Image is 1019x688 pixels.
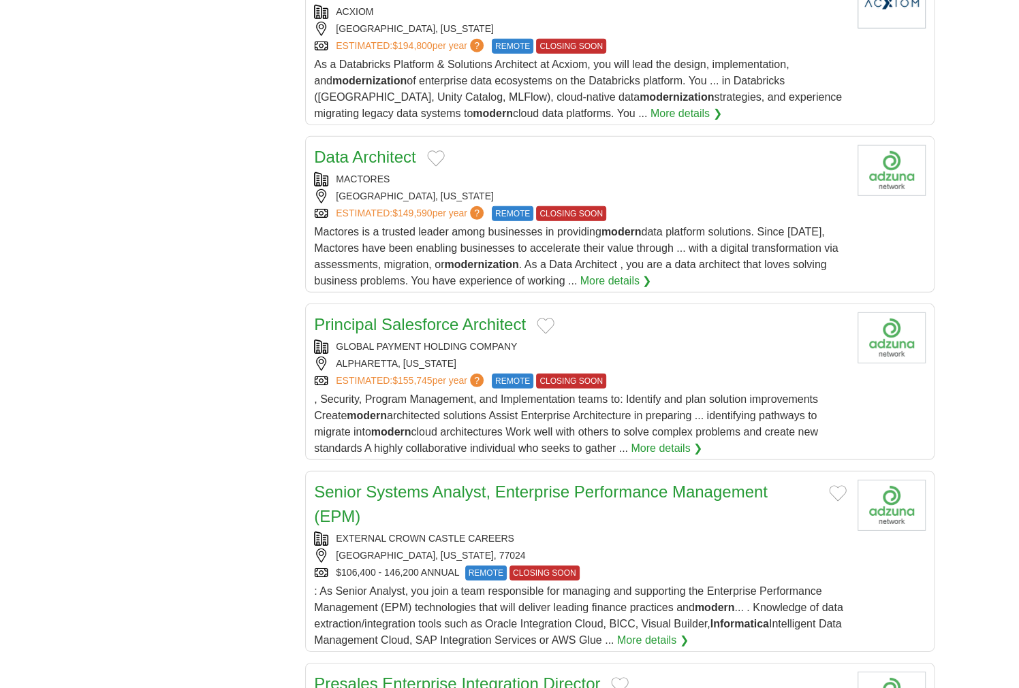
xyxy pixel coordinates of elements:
a: More details ❯ [650,105,722,122]
a: ESTIMATED:$194,800per year? [336,39,486,54]
span: , Security, Program Management, and Implementation teams to: Identify and plan solution improveme... [314,393,818,454]
a: More details ❯ [631,440,702,457]
div: [GEOGRAPHIC_DATA], [US_STATE] [314,189,847,203]
div: [GEOGRAPHIC_DATA], [US_STATE], 77024 [314,548,847,563]
div: [GEOGRAPHIC_DATA], [US_STATE] [314,22,847,36]
a: Principal Salesforce Architect [314,315,526,333]
span: REMOTE [492,206,533,221]
a: ACXIOM [336,6,373,17]
a: ESTIMATED:$149,590per year? [336,206,486,221]
span: : As Senior Analyst, you join a team responsible for managing and supporting the Enterprise Perfo... [314,585,843,646]
div: EXTERNAL CROWN CASTLE CAREERS [314,531,847,546]
strong: modern [695,602,735,613]
button: Add to favorite jobs [537,318,554,334]
a: ESTIMATED:$155,745per year? [336,374,486,389]
span: REMOTE [492,374,533,389]
strong: modernization [640,91,714,103]
img: Company logo [858,480,926,531]
span: ? [470,206,484,220]
span: REMOTE [492,39,533,54]
a: More details ❯ [580,273,652,289]
span: CLOSING SOON [509,566,580,580]
a: More details ❯ [617,632,689,649]
strong: modern [347,410,387,421]
div: MACTORES [314,172,847,186]
div: ALPHARETTA, [US_STATE] [314,357,847,371]
span: CLOSING SOON [536,374,606,389]
span: $155,745 [392,375,432,386]
div: $106,400 - 146,200 ANNUAL [314,566,847,580]
strong: modernization [332,75,407,86]
strong: modern [601,226,642,237]
strong: modern [473,108,513,119]
button: Add to favorite jobs [427,150,445,167]
span: As a Databricks Platform & Solutions Architect at Acxiom, you will lead the design, implementatio... [314,59,842,119]
strong: modernization [444,259,518,270]
img: Company logo [858,312,926,363]
span: ? [470,39,484,52]
button: Add to favorite jobs [829,485,847,502]
strong: modern [371,426,411,438]
span: $149,590 [392,208,432,218]
a: Data Architect [314,148,416,166]
a: Senior Systems Analyst, Enterprise Performance Management (EPM) [314,482,768,525]
span: REMOTE [465,566,507,580]
div: GLOBAL PAYMENT HOLDING COMPANY [314,340,847,354]
span: Mactores is a trusted leader among businesses in providing data platform solutions. Since [DATE],... [314,226,838,286]
span: CLOSING SOON [536,206,606,221]
span: ? [470,374,484,387]
span: CLOSING SOON [536,39,606,54]
strong: Informatica [710,618,769,629]
img: Company logo [858,145,926,196]
span: $194,800 [392,40,432,51]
